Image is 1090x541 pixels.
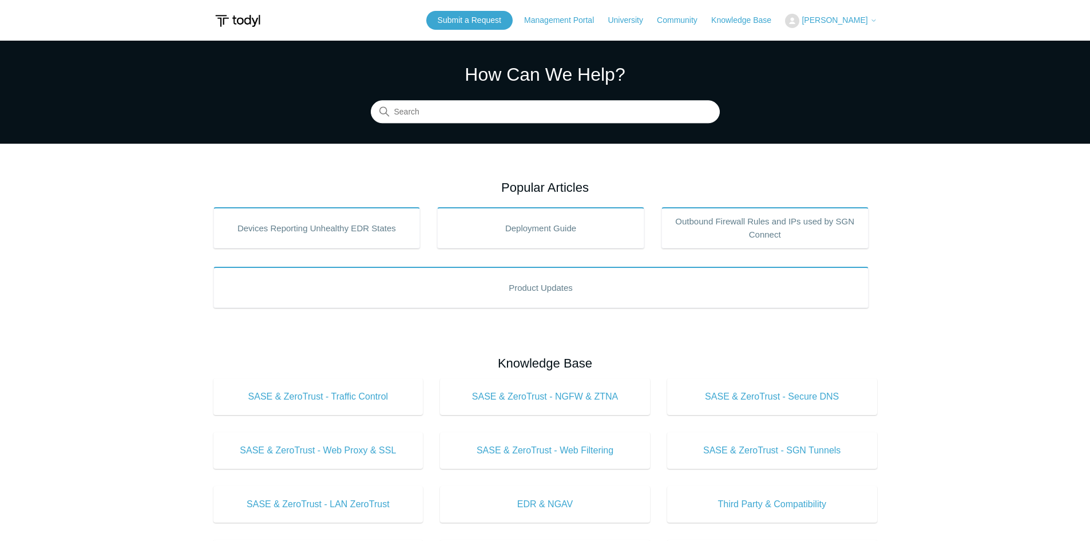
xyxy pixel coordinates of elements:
a: SASE & ZeroTrust - Web Proxy & SSL [213,432,423,469]
a: Community [657,14,709,26]
a: SASE & ZeroTrust - Secure DNS [667,378,877,415]
a: Devices Reporting Unhealthy EDR States [213,207,421,248]
a: University [608,14,654,26]
span: SASE & ZeroTrust - Traffic Control [231,390,406,404]
a: Knowledge Base [711,14,783,26]
a: SASE & ZeroTrust - SGN Tunnels [667,432,877,469]
span: Third Party & Compatibility [684,497,860,511]
a: EDR & NGAV [440,486,650,523]
img: Todyl Support Center Help Center home page [213,10,262,31]
a: Outbound Firewall Rules and IPs used by SGN Connect [661,207,869,248]
span: SASE & ZeroTrust - Secure DNS [684,390,860,404]
h1: How Can We Help? [371,61,720,88]
a: Deployment Guide [437,207,644,248]
h2: Popular Articles [213,178,877,197]
a: SASE & ZeroTrust - NGFW & ZTNA [440,378,650,415]
span: SASE & ZeroTrust - NGFW & ZTNA [457,390,633,404]
span: [PERSON_NAME] [802,15,867,25]
span: SASE & ZeroTrust - LAN ZeroTrust [231,497,406,511]
span: SASE & ZeroTrust - Web Proxy & SSL [231,444,406,457]
button: [PERSON_NAME] [785,14,877,28]
span: EDR & NGAV [457,497,633,511]
a: Product Updates [213,267,869,308]
span: SASE & ZeroTrust - Web Filtering [457,444,633,457]
a: Third Party & Compatibility [667,486,877,523]
input: Search [371,101,720,124]
h2: Knowledge Base [213,354,877,373]
a: Submit a Request [426,11,513,30]
a: Management Portal [524,14,605,26]
a: SASE & ZeroTrust - Web Filtering [440,432,650,469]
a: SASE & ZeroTrust - Traffic Control [213,378,423,415]
span: SASE & ZeroTrust - SGN Tunnels [684,444,860,457]
a: SASE & ZeroTrust - LAN ZeroTrust [213,486,423,523]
